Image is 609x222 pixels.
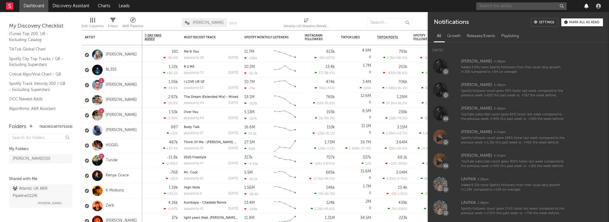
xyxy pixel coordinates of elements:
[323,72,334,75] span: -38.4 %
[244,86,255,90] div: -75k
[162,162,178,166] div: -2.05k %
[316,132,323,135] span: -232
[395,102,406,105] span: +16.2 %
[314,146,335,150] div: ( )
[423,132,431,135] span: 1.25k
[184,101,204,105] div: popularity: 45
[314,162,321,166] span: -12k
[428,149,609,172] a: [PERSON_NAME]4:44pmYouTube subscriber count grew 300% faster last week compared to the previous w...
[313,101,335,105] div: ( )
[425,72,431,75] span: 447
[164,86,178,90] div: -53.8 %
[421,86,444,90] div: ( )
[184,117,204,120] div: popularity: 64
[9,146,72,153] div: My Folders
[396,117,406,120] span: -74.5 %
[461,112,567,122] div: YouTube subscriber count grew 80% faster last week compared to the previous week (+900 this past ...
[315,116,335,120] div: ( )
[184,65,238,69] div: R 2 ME
[464,31,498,41] div: Releases/Events
[228,177,238,180] div: [DATE]
[561,18,603,26] button: Mark all as read
[325,140,335,144] div: 1.73M
[271,123,299,138] svg: Chart title
[318,147,325,150] span: 123k
[461,129,492,136] div: [PERSON_NAME]
[271,138,299,153] svg: Chart title
[421,147,430,150] span: 14.5k
[228,101,238,105] div: [DATE]
[421,177,444,181] div: ( )
[498,31,522,41] div: Playlisting
[244,171,253,175] div: 5.5M
[167,131,178,135] div: +11 %
[163,71,178,75] div: +85.2 %
[386,132,394,135] span: 1.05k
[461,136,567,145] div: Spotify follower count grew 188% faster last week compared to the previous week (+1.31k this past...
[361,94,371,98] div: 12.6M
[341,36,362,39] div: TikTok Likes
[9,71,66,78] a: Critical Algo/Viral Chart - GB
[399,50,407,54] div: 791k
[244,132,257,136] div: 70.3k
[461,89,567,98] div: Spotify follower count grew 49% faster last week compared to the previous week (+832 this past we...
[284,15,329,33] div: Weekly UK Streams (Weekly UK Streams)
[494,130,506,135] div: 4:44pm
[244,117,257,121] div: -107k
[422,162,444,166] div: ( )
[228,71,238,75] div: [DATE]
[168,95,178,99] div: 2.87k
[325,56,334,60] span: -107 %
[428,54,609,78] a: [PERSON_NAME]4:48pmAdded 3.09x more Spotify followers than their usual daily growth (+258 compare...
[106,98,137,103] a: [PERSON_NAME]
[106,158,117,163] a: Tunde
[164,116,178,120] div: -2.49 %
[428,101,609,125] a: [PERSON_NAME]4:48pmYouTube subscriber count grew 80% faster last week compared to the previous we...
[305,34,326,41] div: Instagram Followers
[461,65,567,75] div: Added 3.09x more Spotify followers than their usual daily growth (+258 compared to +84 on average).
[397,95,407,99] div: 1.29M
[326,95,335,99] div: 769k
[271,153,299,168] svg: Chart title
[461,58,492,65] div: [PERSON_NAME]
[477,177,489,182] div: 2:38pm
[164,101,178,105] div: -50.8 %
[398,80,407,84] div: 706k
[244,177,258,181] div: -22.1k
[244,36,290,39] div: Spotify Monthly Listeners
[9,23,72,30] div: My Discovery Checklist
[229,22,237,25] button: Save
[323,117,334,120] span: -90.3 %
[397,162,406,166] span: -293 %
[9,134,72,143] input: Search for folders...
[313,131,335,135] div: ( )
[326,50,335,54] div: 613k
[314,56,335,60] div: ( )
[133,34,139,40] button: Filter by Artist
[82,15,104,33] div: Edit Columns
[108,23,118,30] div: Filters
[425,117,430,120] span: 320
[184,132,204,135] div: popularity: 57
[184,65,194,69] a: R 2 ME
[172,34,178,40] button: Filter by 7-Day Fans Added
[9,123,26,130] div: Folders
[9,175,72,183] div: Shared with Me
[389,117,395,120] span: 228
[122,15,143,33] div: A&R Pipeline
[395,132,406,135] span: +14.7 %
[184,216,277,220] a: light years (feat. [PERSON_NAME]) - [PERSON_NAME] Remix
[9,154,72,163] a: [PERSON_NAME](10)
[362,80,371,84] div: 3.4M
[293,34,299,40] button: Filter by Spotify Monthly Listeners
[397,125,407,129] div: 3.15M
[395,72,406,75] span: +38.6 %
[461,199,476,207] div: LAVINIA
[169,171,178,175] div: -768
[184,56,204,60] div: popularity: 58
[106,113,137,118] a: [PERSON_NAME]
[184,111,198,114] a: Over You
[398,186,407,190] div: 13.4k
[396,87,406,90] span: +91.1 %
[184,71,204,75] div: popularity: 72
